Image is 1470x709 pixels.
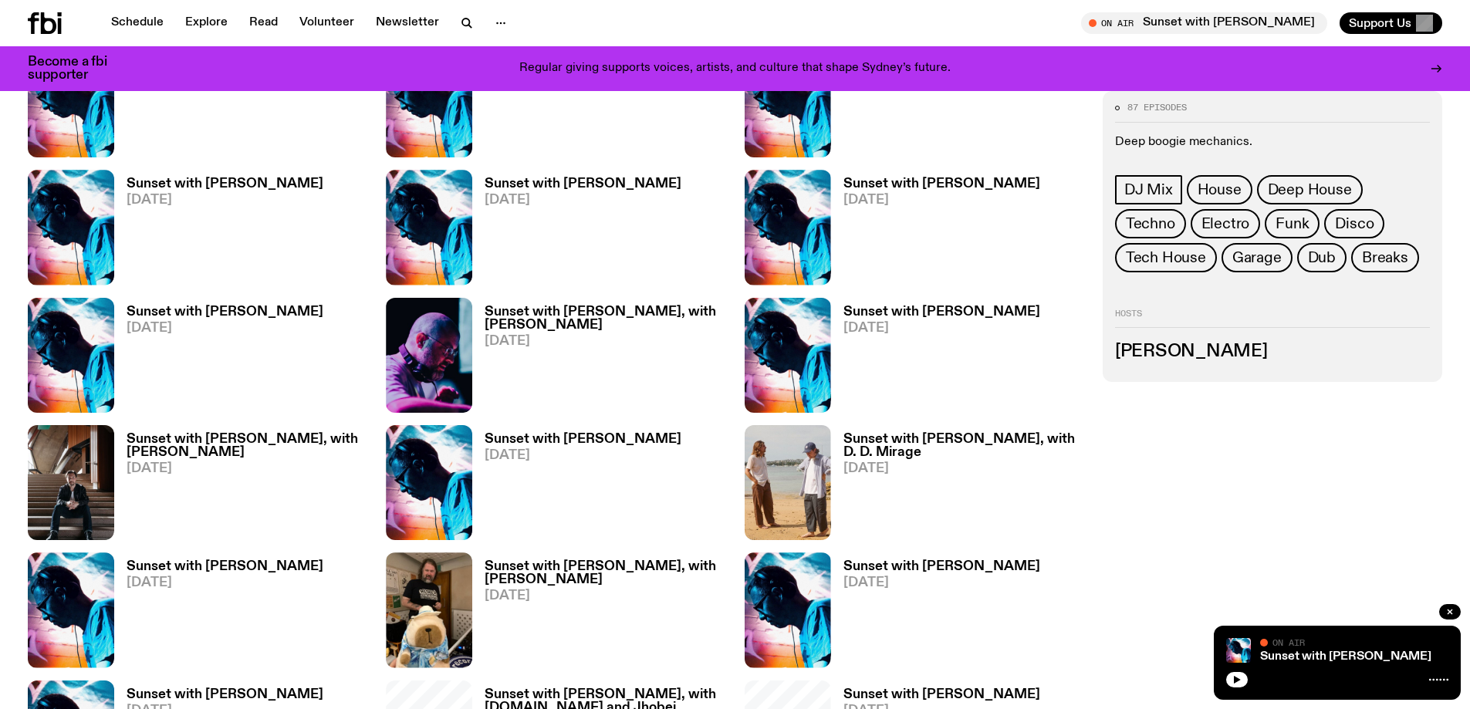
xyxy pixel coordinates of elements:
a: Deep House [1257,175,1363,204]
button: Support Us [1340,12,1442,34]
a: Explore [176,12,237,34]
img: Simon Caldwell stands side on, looking downwards. He has headphones on. Behind him is a brightly ... [745,170,831,285]
a: Sunset with [PERSON_NAME][DATE] [831,560,1040,667]
a: Funk [1265,209,1320,238]
span: [DATE] [485,589,725,603]
span: [DATE] [485,335,725,348]
a: Sunset with [PERSON_NAME][DATE] [114,560,323,667]
a: Sunset with [PERSON_NAME][DATE] [472,433,681,540]
span: [DATE] [485,194,681,207]
span: [DATE] [843,194,1040,207]
img: Simon Caldwell stands side on, looking downwards. He has headphones on. Behind him is a brightly ... [1226,638,1251,663]
h3: Sunset with [PERSON_NAME], with [PERSON_NAME] [485,560,725,586]
h3: Sunset with [PERSON_NAME] [127,560,323,573]
img: Simon Caldwell stands side on, looking downwards. He has headphones on. Behind him is a brightly ... [386,42,472,157]
h3: Sunset with [PERSON_NAME] [485,177,681,191]
h3: Sunset with [PERSON_NAME] [485,433,681,446]
a: Newsletter [367,12,448,34]
a: Tech House [1115,243,1217,272]
span: [DATE] [843,576,1040,589]
span: Disco [1335,215,1374,232]
span: Deep House [1268,181,1352,198]
h3: Sunset with [PERSON_NAME] [843,177,1040,191]
a: Sunset with [PERSON_NAME], with D. D. Mirage[DATE] [831,433,1084,540]
a: Volunteer [290,12,363,34]
h3: [PERSON_NAME] [1115,343,1430,360]
a: Sunset with [PERSON_NAME][DATE] [831,306,1040,413]
p: Regular giving supports voices, artists, and culture that shape Sydney’s future. [519,62,951,76]
a: Sunset with [PERSON_NAME][DATE] [831,50,1040,157]
h3: Sunset with [PERSON_NAME] [127,688,323,701]
span: [DATE] [127,576,323,589]
img: Simon Caldwell stands side on, looking downwards. He has headphones on. Behind him is a brightly ... [28,170,114,285]
a: Sunset with [PERSON_NAME][DATE] [114,177,323,285]
p: Deep boogie mechanics. [1115,135,1430,150]
a: Techno [1115,209,1186,238]
a: Dub [1297,243,1347,272]
span: House [1198,181,1242,198]
img: Simon Caldwell stands side on, looking downwards. He has headphones on. Behind him is a brightly ... [386,170,472,285]
span: [DATE] [127,322,323,335]
a: Read [240,12,287,34]
span: 87 episodes [1127,103,1187,112]
span: [DATE] [127,194,323,207]
a: Garage [1222,243,1293,272]
h3: Sunset with [PERSON_NAME], with D. D. Mirage [843,433,1084,459]
a: Sunset with [PERSON_NAME][DATE] [114,306,323,413]
span: [DATE] [843,322,1040,335]
span: [DATE] [127,462,367,475]
a: Sunset with [PERSON_NAME], with [PERSON_NAME][DATE] [472,306,725,413]
img: Simon Caldwell stands side on, looking downwards. He has headphones on. Behind him is a brightly ... [386,425,472,540]
span: On Air [1272,637,1305,647]
h3: Sunset with [PERSON_NAME] [843,560,1040,573]
h3: Sunset with [PERSON_NAME] [843,688,1040,701]
a: Schedule [102,12,173,34]
h3: Sunset with [PERSON_NAME] [127,177,323,191]
a: Disco [1324,209,1384,238]
img: Simon Caldwell stands side on, looking downwards. He has headphones on. Behind him is a brightly ... [745,552,831,667]
span: Electro [1201,215,1250,232]
button: On AirSunset with [PERSON_NAME] [1081,12,1327,34]
a: DJ Mix [1115,175,1182,204]
a: Sunset with [PERSON_NAME][DATE] [114,50,323,157]
h3: Sunset with [PERSON_NAME] [843,306,1040,319]
h3: Become a fbi supporter [28,56,127,82]
h3: Sunset with [PERSON_NAME], with [PERSON_NAME] [127,433,367,459]
img: Simon Caldwell stands side on, looking downwards. He has headphones on. Behind him is a brightly ... [28,552,114,667]
span: Tech House [1126,249,1206,266]
span: [DATE] [843,462,1084,475]
img: Simon Caldwell stands side on, looking downwards. He has headphones on. Behind him is a brightly ... [745,42,831,157]
a: House [1187,175,1252,204]
a: Sunset with [PERSON_NAME][DATE] [472,50,681,157]
h2: Hosts [1115,309,1430,328]
img: Simon Caldwell stands side on, looking downwards. He has headphones on. Behind him is a brightly ... [28,298,114,413]
span: Support Us [1349,16,1411,30]
a: Sunset with [PERSON_NAME], with [PERSON_NAME][DATE] [472,560,725,667]
span: Breaks [1362,249,1408,266]
h3: Sunset with [PERSON_NAME], with [PERSON_NAME] [485,306,725,332]
a: Sunset with [PERSON_NAME][DATE] [831,177,1040,285]
img: Simon Caldwell stands side on, looking downwards. He has headphones on. Behind him is a brightly ... [745,298,831,413]
a: Sunset with [PERSON_NAME], with [PERSON_NAME][DATE] [114,433,367,540]
span: [DATE] [485,449,681,462]
a: Sunset with [PERSON_NAME][DATE] [472,177,681,285]
img: Simon Caldwell stands side on, looking downwards. He has headphones on. Behind him is a brightly ... [28,42,114,157]
span: Garage [1232,249,1282,266]
a: Electro [1191,209,1261,238]
a: Breaks [1351,243,1419,272]
span: Funk [1276,215,1309,232]
span: Dub [1308,249,1336,266]
span: Techno [1126,215,1175,232]
h3: Sunset with [PERSON_NAME] [127,306,323,319]
a: Sunset with [PERSON_NAME] [1260,650,1431,663]
span: DJ Mix [1124,181,1173,198]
